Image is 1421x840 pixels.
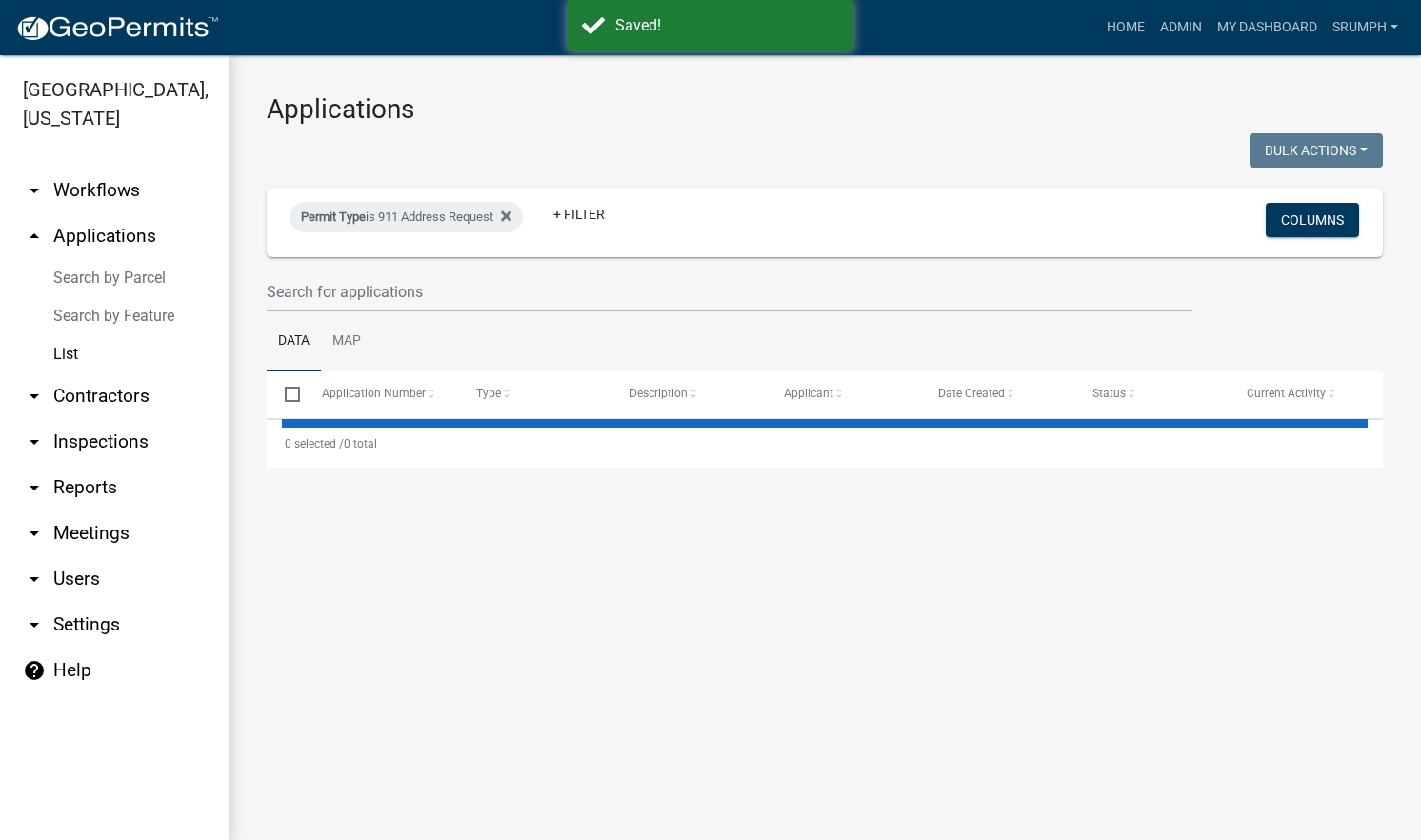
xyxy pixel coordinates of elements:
datatable-header-cell: Select [267,371,303,417]
datatable-header-cell: Type [457,371,611,417]
span: Application Number [322,387,426,400]
datatable-header-cell: Application Number [303,371,457,417]
datatable-header-cell: Description [611,371,766,417]
span: Description [630,387,688,400]
a: Admin [1152,10,1210,46]
a: Map [321,311,372,372]
a: Home [1099,10,1152,46]
input: Search for applications [267,272,1192,311]
i: arrow_drop_down [23,385,46,408]
div: is 911 Address Request [290,202,523,232]
div: Saved! [615,14,839,37]
h3: Applications [267,93,1383,126]
span: Permit Type [301,210,366,224]
i: help [23,659,46,682]
a: + Filter [538,197,620,231]
i: arrow_drop_down [23,476,46,499]
span: Type [476,387,501,400]
i: arrow_drop_down [23,179,46,202]
i: arrow_drop_down [23,522,46,545]
a: My Dashboard [1210,10,1325,46]
span: Applicant [784,387,833,400]
datatable-header-cell: Current Activity [1229,371,1383,417]
i: arrow_drop_down [23,568,46,590]
datatable-header-cell: Applicant [766,371,920,417]
i: arrow_drop_down [23,613,46,636]
a: srumph [1325,10,1406,46]
button: Bulk Actions [1250,133,1383,168]
datatable-header-cell: Date Created [920,371,1074,417]
button: Columns [1266,203,1359,237]
div: 0 total [267,420,1383,468]
span: Current Activity [1247,387,1326,400]
i: arrow_drop_down [23,430,46,453]
span: Status [1092,387,1126,400]
a: Data [267,311,321,372]
span: Date Created [938,387,1005,400]
span: 0 selected / [285,437,344,450]
datatable-header-cell: Status [1074,371,1229,417]
i: arrow_drop_up [23,225,46,248]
